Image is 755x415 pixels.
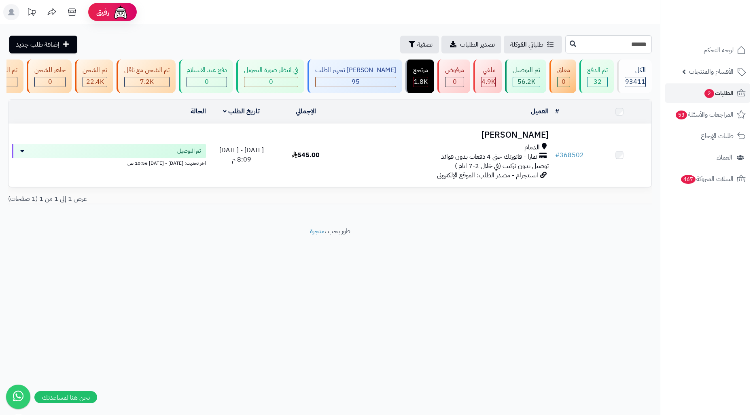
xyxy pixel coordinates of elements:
span: 4.9K [481,77,495,87]
a: في انتظار صورة التحويل 0 [235,60,306,93]
a: جاهز للشحن 0 [25,60,73,93]
a: الحالة [191,106,206,116]
span: رفيق [96,7,109,17]
img: logo-2.png [700,6,747,23]
span: 53 [675,110,688,120]
div: مرتجع [413,66,428,75]
div: تم الشحن [83,66,107,75]
img: ai-face.png [112,4,129,20]
div: مرفوض [445,66,464,75]
span: إضافة طلب جديد [16,40,59,49]
a: السلات المتروكة467 [665,169,750,189]
span: 0 [453,77,457,87]
div: [PERSON_NAME] تجهيز الطلب [315,66,396,75]
span: 95 [352,77,360,87]
a: تحديثات المنصة [21,4,42,22]
a: طلبات الإرجاع [665,126,750,146]
div: عرض 1 إلى 1 من 1 (1 صفحات) [2,194,330,204]
a: الكل93411 [615,60,653,93]
span: 93411 [625,77,645,87]
span: السلات المتروكة [680,173,734,185]
a: طلباتي المُوكلة [504,36,562,53]
a: دفع عند الاستلام 0 [177,60,235,93]
div: اخر تحديث: [DATE] - [DATE] 10:56 ص [12,158,206,167]
a: لوحة التحكم [665,40,750,60]
a: المراجعات والأسئلة53 [665,105,750,124]
span: 0 [48,77,52,87]
div: تم الشحن مع ناقل [124,66,170,75]
a: العميل [531,106,549,116]
div: تم الدفع [587,66,608,75]
span: [DATE] - [DATE] 8:09 م [219,145,264,164]
span: طلبات الإرجاع [701,130,734,142]
span: 7.2K [140,77,154,87]
span: المراجعات والأسئلة [675,109,734,120]
span: 467 [680,175,696,184]
div: 0 [35,77,65,87]
a: تم الشحن مع ناقل 7.2K [115,60,177,93]
a: [PERSON_NAME] تجهيز الطلب 95 [306,60,404,93]
div: 22425 [83,77,107,87]
span: الأقسام والمنتجات [689,66,734,77]
a: إضافة طلب جديد [9,36,77,53]
div: 0 [244,77,298,87]
a: مرفوض 0 [436,60,472,93]
div: 1784 [414,77,428,87]
a: العملاء [665,148,750,167]
div: دفع عند الاستلام [187,66,227,75]
span: العملاء [717,152,732,163]
h3: [PERSON_NAME] [341,130,549,140]
span: توصيل بدون تركيب (في خلال 2-7 ايام ) [455,161,549,171]
a: تصدير الطلبات [441,36,501,53]
div: 0 [558,77,570,87]
a: # [555,106,559,116]
div: 95 [316,77,396,87]
div: 32 [587,77,607,87]
a: معلق 0 [548,60,578,93]
div: 0 [187,77,227,87]
a: متجرة [310,226,324,236]
span: تم التوصيل [177,147,201,155]
a: الإجمالي [296,106,316,116]
a: تم التوصيل 56.2K [503,60,548,93]
div: 7223 [125,77,169,87]
div: 56211 [513,77,540,87]
span: انستجرام - مصدر الطلب: الموقع الإلكتروني [437,170,538,180]
button: تصفية [400,36,439,53]
div: 4939 [481,77,495,87]
span: 0 [269,77,273,87]
span: 545.00 [292,150,320,160]
span: 56.2K [517,77,535,87]
span: 22.4K [86,77,104,87]
a: مرتجع 1.8K [404,60,436,93]
span: طلباتي المُوكلة [510,40,543,49]
span: تصفية [417,40,433,49]
span: # [555,150,560,160]
span: لوحة التحكم [704,45,734,56]
a: تاريخ الطلب [223,106,260,116]
a: ملغي 4.9K [472,60,503,93]
div: في انتظار صورة التحويل [244,66,298,75]
a: تم الشحن 22.4K [73,60,115,93]
span: 0 [205,77,209,87]
div: جاهز للشحن [34,66,66,75]
span: 2 [704,89,715,98]
div: ملغي [481,66,496,75]
div: تم التوصيل [513,66,540,75]
span: 1.8K [414,77,428,87]
span: الدمام [524,143,540,152]
span: تمارا - فاتورتك حتى 4 دفعات بدون فوائد [441,152,537,162]
span: 32 [594,77,602,87]
a: الطلبات2 [665,83,750,103]
div: معلق [557,66,570,75]
span: تصدير الطلبات [460,40,495,49]
div: الكل [625,66,646,75]
span: 0 [562,77,566,87]
a: #368502 [555,150,584,160]
div: 0 [445,77,464,87]
a: تم الدفع 32 [578,60,615,93]
span: الطلبات [704,87,734,99]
